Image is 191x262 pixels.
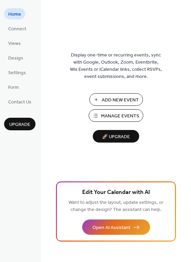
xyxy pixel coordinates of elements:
[4,52,27,63] a: Design
[8,69,26,77] span: Settings
[92,224,130,231] span: Open AI Assistant
[82,219,150,235] button: Open AI Assistant
[102,97,139,104] span: Add New Event
[97,132,135,142] span: 🚀 Upgrade
[4,96,35,107] a: Contact Us
[4,67,30,78] a: Settings
[9,121,30,128] span: Upgrade
[8,99,31,106] span: Contact Us
[4,118,35,130] button: Upgrade
[101,113,139,120] span: Manage Events
[89,109,143,122] button: Manage Events
[8,55,23,62] span: Design
[89,93,143,106] button: Add New Event
[4,8,25,19] a: Home
[70,52,162,80] span: Display one-time or recurring events, sync with Google, Outlook, Zoom, Eventbrite, Wix Events or ...
[69,198,163,214] span: Want to adjust the layout, update settings, or change the design? The assistant can help.
[4,81,23,93] a: Form
[4,37,25,49] a: Views
[8,11,21,18] span: Home
[4,23,30,34] a: Connect
[8,40,21,47] span: Views
[8,26,26,33] span: Connect
[8,84,19,91] span: Form
[93,130,139,143] button: 🚀 Upgrade
[82,188,150,197] span: Edit Your Calendar with AI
